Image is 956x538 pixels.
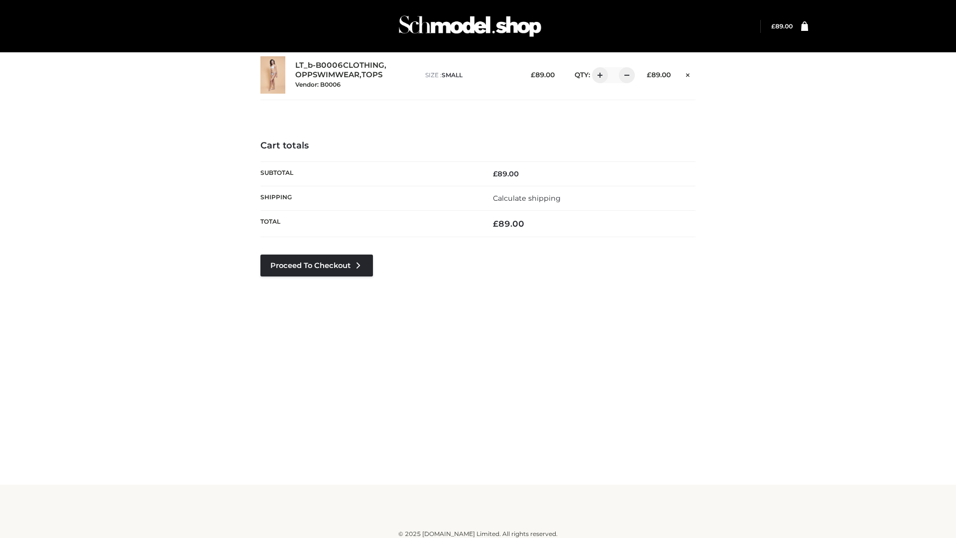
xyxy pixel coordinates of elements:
[771,22,793,30] bdi: 89.00
[425,71,515,80] p: size :
[647,71,671,79] bdi: 89.00
[260,255,373,276] a: Proceed to Checkout
[493,169,519,178] bdi: 89.00
[771,22,793,30] a: £89.00
[681,67,696,80] a: Remove this item
[295,61,343,70] a: LT_b-B0006
[442,71,463,79] span: SMALL
[343,61,384,70] a: CLOTHING
[260,56,285,94] img: LT_b-B0006 - SMALL
[565,67,631,83] div: QTY:
[295,70,359,80] a: OPPSWIMWEAR
[493,219,524,229] bdi: 89.00
[395,6,545,46] img: Schmodel Admin 964
[260,161,478,186] th: Subtotal
[295,61,415,89] div: , ,
[531,71,555,79] bdi: 89.00
[493,219,498,229] span: £
[771,22,775,30] span: £
[493,169,497,178] span: £
[647,71,651,79] span: £
[260,140,696,151] h4: Cart totals
[531,71,535,79] span: £
[361,70,382,80] a: TOPS
[295,81,341,88] small: Vendor: B0006
[493,194,561,203] a: Calculate shipping
[260,211,478,237] th: Total
[260,186,478,210] th: Shipping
